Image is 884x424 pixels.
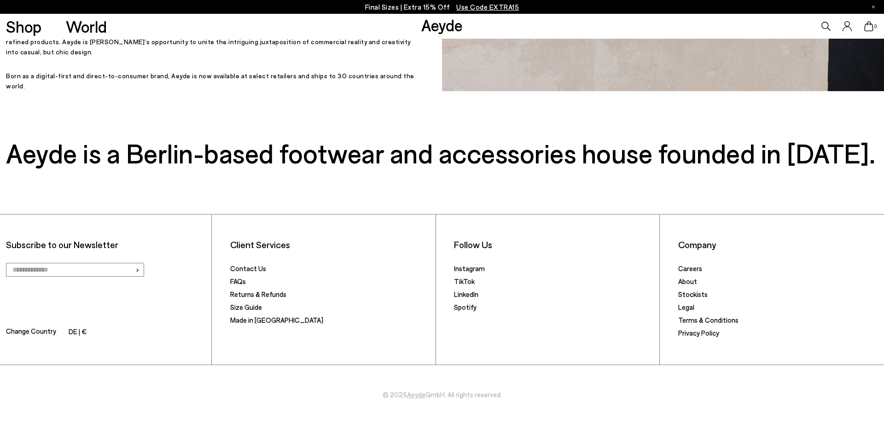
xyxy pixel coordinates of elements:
[6,18,41,35] a: Shop
[6,27,424,58] p: Each collection is a dialogue between brand and culture in which Dames translates contemporary an...
[678,277,697,285] a: About
[678,239,878,250] li: Company
[6,140,878,165] h3: Aeyde is a Berlin-based footwear and accessories house founded in [DATE].
[678,316,739,324] a: Terms & Conditions
[678,264,702,273] a: Careers
[421,15,463,35] a: Aeyde
[454,290,478,298] a: LinkedIn
[135,263,140,276] span: ›
[6,325,56,339] span: Change Country
[6,239,205,250] p: Subscribe to our Newsletter
[230,277,246,285] a: FAQs
[454,239,653,250] li: Follow Us
[6,71,424,92] p: Born as a digital-first and direct-to-consumer brand, Aeyde is now available at select retailers ...
[678,290,708,298] a: Stockists
[66,18,107,35] a: World
[230,316,323,324] a: Made in [GEOGRAPHIC_DATA]
[69,326,87,339] li: DE | €
[678,329,719,337] a: Privacy Policy
[678,303,694,311] a: Legal
[407,390,425,399] a: Aeyde
[365,1,519,13] p: Final Sizes | Extra 15% Off
[864,21,873,31] a: 0
[454,277,475,285] a: TikTok
[230,290,286,298] a: Returns & Refunds
[454,264,485,273] a: Instagram
[230,239,430,250] li: Client Services
[230,264,266,273] a: Contact Us
[456,3,519,11] span: Navigate to /collections/ss25-final-sizes
[230,303,262,311] a: Size Guide
[454,303,477,311] a: Spotify
[873,24,878,29] span: 0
